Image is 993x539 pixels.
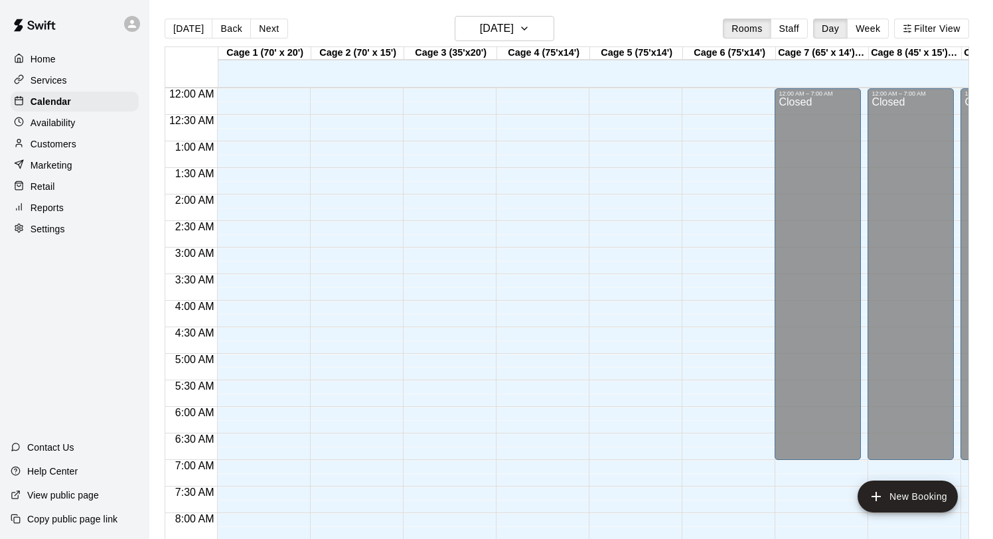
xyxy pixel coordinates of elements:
a: Retail [11,177,139,196]
p: Customers [31,137,76,151]
span: 1:00 AM [172,141,218,153]
button: Next [250,19,287,38]
div: Closed [779,97,857,465]
span: 12:00 AM [166,88,218,100]
div: 12:00 AM – 7:00 AM [779,90,857,97]
button: Staff [771,19,808,38]
p: Services [31,74,67,87]
div: Cage 5 (75'x14') [590,47,683,60]
span: 7:00 AM [172,460,218,471]
div: 12:00 AM – 7:00 AM [872,90,950,97]
div: Cage 3 (35'x20') [404,47,497,60]
button: [DATE] [455,16,554,41]
span: 3:00 AM [172,248,218,259]
span: 5:00 AM [172,354,218,365]
span: 7:30 AM [172,487,218,498]
button: Back [212,19,251,38]
p: Calendar [31,95,71,108]
div: Cage 6 (75'x14') [683,47,776,60]
a: Marketing [11,155,139,175]
h6: [DATE] [480,19,514,38]
p: Marketing [31,159,72,172]
span: 2:30 AM [172,221,218,232]
span: 3:30 AM [172,274,218,285]
a: Services [11,70,139,90]
p: Help Center [27,465,78,478]
span: 12:30 AM [166,115,218,126]
a: Settings [11,219,139,239]
button: add [858,481,958,512]
span: 1:30 AM [172,168,218,179]
span: 6:30 AM [172,433,218,445]
span: 4:30 AM [172,327,218,339]
span: 4:00 AM [172,301,218,312]
button: [DATE] [165,19,212,38]
span: 5:30 AM [172,380,218,392]
a: Calendar [11,92,139,112]
span: 8:00 AM [172,513,218,524]
div: 12:00 AM – 7:00 AM: Closed [868,88,954,460]
div: Cage 4 (75'x14') [497,47,590,60]
div: 12:00 AM – 7:00 AM: Closed [775,88,861,460]
div: Cage 2 (70' x 15') [311,47,404,60]
div: Cage 7 (65' x 14') @ Mashlab Leander [776,47,869,60]
a: Home [11,49,139,69]
span: 6:00 AM [172,407,218,418]
p: Copy public page link [27,512,117,526]
p: Home [31,52,56,66]
a: Customers [11,134,139,154]
button: Day [813,19,848,38]
span: 2:00 AM [172,194,218,206]
div: Closed [872,97,950,465]
p: Reports [31,201,64,214]
button: Week [847,19,889,38]
p: Availability [31,116,76,129]
p: Contact Us [27,441,74,454]
p: Settings [31,222,65,236]
button: Filter View [894,19,968,38]
a: Reports [11,198,139,218]
a: Availability [11,113,139,133]
p: Retail [31,180,55,193]
button: Rooms [723,19,771,38]
div: Cage 8 (45' x 15') @ Mashlab Leander [869,47,962,60]
div: Cage 1 (70' x 20') [218,47,311,60]
p: View public page [27,489,99,502]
